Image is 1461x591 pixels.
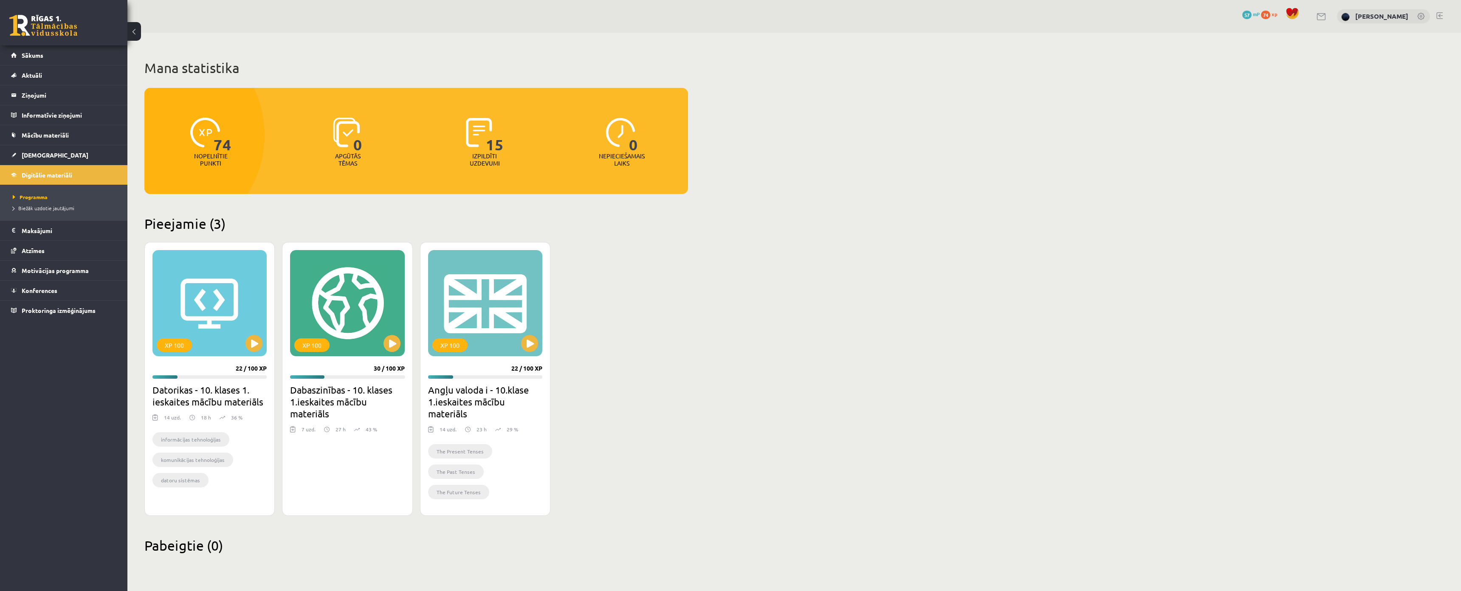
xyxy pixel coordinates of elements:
[466,118,492,147] img: icon-completed-tasks-ad58ae20a441b2904462921112bc710f1caf180af7a3daa7317a5a94f2d26646.svg
[144,59,688,76] h1: Mana statistika
[331,152,364,167] p: Apgūtās tēmas
[1341,13,1350,21] img: Nikolass Karpjuks
[22,221,117,240] legend: Maksājumi
[11,281,117,300] a: Konferences
[22,151,88,159] span: [DEMOGRAPHIC_DATA]
[22,71,42,79] span: Aktuāli
[152,384,267,408] h2: Datorikas - 10. klases 1. ieskaites mācību materiāls
[428,444,492,459] li: The Present Tenses
[11,145,117,165] a: [DEMOGRAPHIC_DATA]
[194,152,228,167] p: Nopelnītie punkti
[22,287,57,294] span: Konferences
[231,414,243,421] p: 36 %
[11,45,117,65] a: Sākums
[1272,11,1277,17] span: xp
[486,118,504,152] span: 15
[599,152,645,167] p: Nepieciešamais laiks
[468,152,501,167] p: Izpildīti uzdevumi
[13,205,74,211] span: Biežāk uzdotie jautājumi
[22,85,117,105] legend: Ziņojumi
[22,307,96,314] span: Proktoringa izmēģinājums
[22,51,43,59] span: Sākums
[22,131,69,139] span: Mācību materiāli
[1253,11,1260,17] span: mP
[428,464,484,479] li: The Past Tenses
[190,118,220,147] img: icon-xp-0682a9bc20223a9ccc6f5883a126b849a74cddfe5390d2b41b4391c66f2066e7.svg
[11,105,117,125] a: Informatīvie ziņojumi
[157,338,192,352] div: XP 100
[11,221,117,240] a: Maksājumi
[1261,11,1270,19] span: 74
[366,425,377,433] p: 43 %
[353,118,362,152] span: 0
[214,118,231,152] span: 74
[22,171,72,179] span: Digitālie materiāli
[11,165,117,185] a: Digitālie materiāli
[11,65,117,85] a: Aktuāli
[11,241,117,260] a: Atzīmes
[11,125,117,145] a: Mācību materiāli
[1355,12,1408,20] a: [PERSON_NAME]
[294,338,330,352] div: XP 100
[22,105,117,125] legend: Informatīvie ziņojumi
[302,425,316,438] div: 7 uzd.
[290,384,404,419] h2: Dabaszinības - 10. klases 1.ieskaites mācību materiāls
[9,15,77,36] a: Rīgas 1. Tālmācības vidusskola
[164,414,181,426] div: 14 uzd.
[13,204,119,212] a: Biežāk uzdotie jautājumi
[1242,11,1252,19] span: 57
[13,194,48,200] span: Programma
[477,425,487,433] p: 23 h
[1261,11,1281,17] a: 74 xp
[606,118,635,147] img: icon-clock-7be60019b62300814b6bd22b8e044499b485619524d84068768e800edab66f18.svg
[152,473,209,487] li: datoru sistēmas
[428,485,489,499] li: The Future Tenses
[11,301,117,320] a: Proktoringa izmēģinājums
[22,267,89,274] span: Motivācijas programma
[333,118,360,147] img: icon-learned-topics-4a711ccc23c960034f471b6e78daf4a3bad4a20eaf4de84257b87e66633f6470.svg
[432,338,468,352] div: XP 100
[144,537,688,554] h2: Pabeigtie (0)
[152,432,229,447] li: informācijas tehnoloģijas
[507,425,518,433] p: 29 %
[11,261,117,280] a: Motivācijas programma
[428,384,542,419] h2: Angļu valoda i - 10.klase 1.ieskaites mācību materiāls
[144,215,688,232] h2: Pieejamie (3)
[629,118,638,152] span: 0
[440,425,457,438] div: 14 uzd.
[1242,11,1260,17] a: 57 mP
[336,425,346,433] p: 27 h
[22,247,45,254] span: Atzīmes
[152,453,233,467] li: komunikācijas tehnoloģijas
[201,414,211,421] p: 18 h
[13,193,119,201] a: Programma
[11,85,117,105] a: Ziņojumi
